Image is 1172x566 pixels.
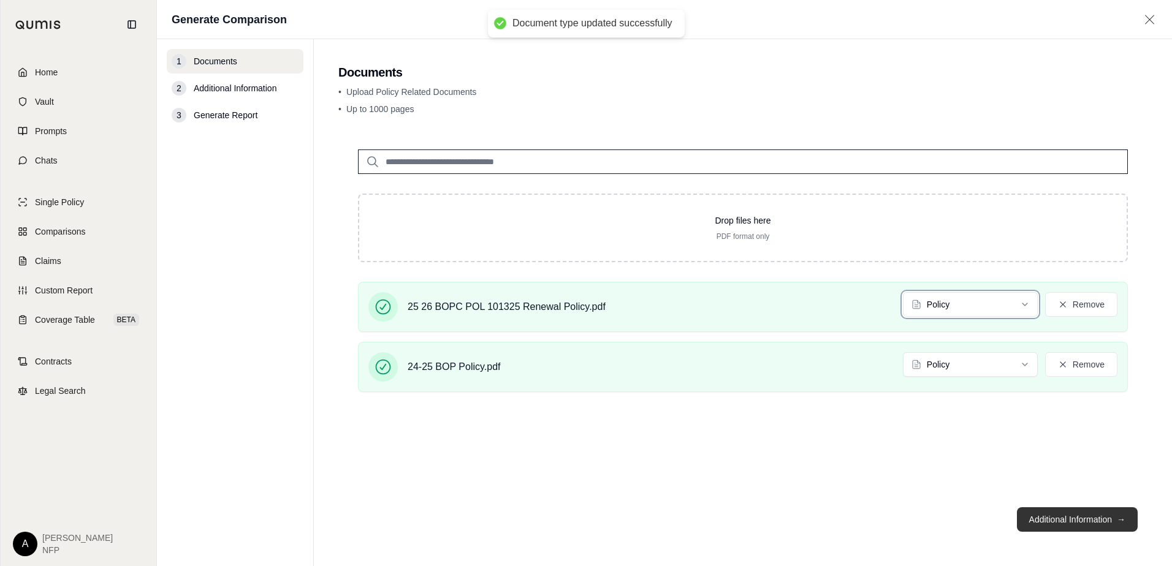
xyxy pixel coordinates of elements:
[35,255,61,267] span: Claims
[35,66,58,78] span: Home
[35,125,67,137] span: Prompts
[172,11,287,28] h1: Generate Comparison
[13,532,37,556] div: A
[8,147,149,174] a: Chats
[35,385,86,397] span: Legal Search
[42,544,113,556] span: NFP
[8,306,149,333] a: Coverage TableBETA
[194,82,276,94] span: Additional Information
[35,96,54,108] span: Vault
[8,118,149,145] a: Prompts
[8,277,149,304] a: Custom Report
[338,104,341,114] span: •
[35,284,93,296] span: Custom Report
[379,214,1107,227] p: Drop files here
[8,88,149,115] a: Vault
[8,189,149,216] a: Single Policy
[113,314,139,326] span: BETA
[172,108,186,123] div: 3
[35,196,84,208] span: Single Policy
[346,104,414,114] span: Up to 1000 pages
[42,532,113,544] span: [PERSON_NAME]
[194,55,237,67] span: Documents
[194,109,257,121] span: Generate Report
[8,218,149,245] a: Comparisons
[379,232,1107,241] p: PDF format only
[1117,513,1125,526] span: →
[35,314,95,326] span: Coverage Table
[1045,292,1117,317] button: Remove
[122,15,142,34] button: Collapse sidebar
[512,17,672,30] div: Document type updated successfully
[346,87,476,97] span: Upload Policy Related Documents
[35,355,72,368] span: Contracts
[408,300,606,314] span: 25 26 BOPC POL 101325 Renewal Policy.pdf
[15,20,61,29] img: Qumis Logo
[35,225,85,238] span: Comparisons
[338,87,341,97] span: •
[8,348,149,375] a: Contracts
[408,360,501,374] span: 24-25 BOP Policy.pdf
[172,54,186,69] div: 1
[1017,507,1138,532] button: Additional Information→
[8,377,149,404] a: Legal Search
[8,59,149,86] a: Home
[35,154,58,167] span: Chats
[1045,352,1117,377] button: Remove
[8,247,149,274] a: Claims
[172,81,186,96] div: 2
[338,64,1147,81] h2: Documents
